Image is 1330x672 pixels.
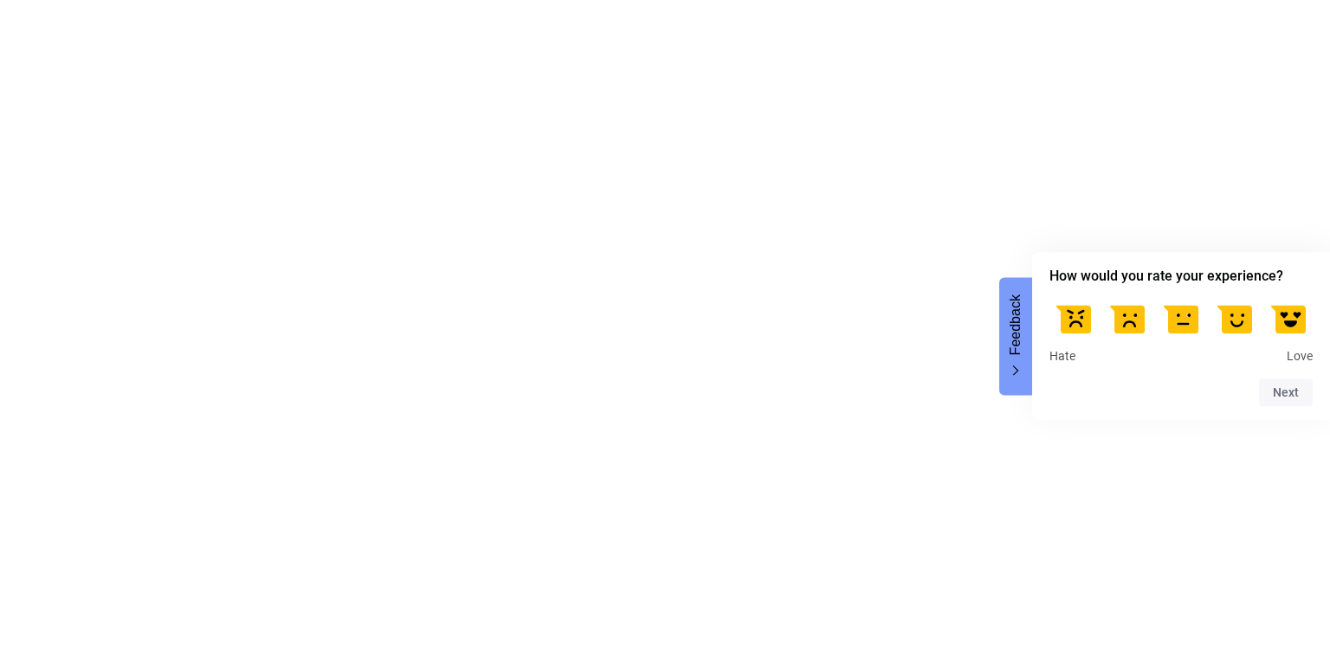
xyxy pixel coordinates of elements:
span: Love [1287,349,1313,365]
button: Next question [1259,378,1313,406]
div: How would you rate your experience? Select an option from 1 to 5, with 1 being Hate and 5 being Love [1032,252,1330,420]
button: Feedback - Hide survey [999,277,1032,395]
span: Hate [1049,349,1075,365]
span: Feedback [1008,294,1023,355]
div: How would you rate your experience? Select an option from 1 to 5, with 1 being Hate and 5 being Love [1049,294,1313,365]
h2: How would you rate your experience? Select an option from 1 to 5, with 1 being Hate and 5 being Love [1049,266,1313,287]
